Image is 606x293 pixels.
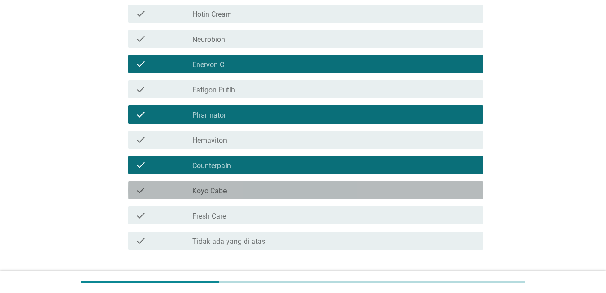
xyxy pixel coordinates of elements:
i: check [135,185,146,196]
label: Tidak ada yang di atas [192,237,265,246]
label: Hemaviton [192,136,227,145]
label: Pharmaton [192,111,228,120]
label: Koyo Cabe [192,187,227,196]
i: check [135,210,146,221]
i: check [135,84,146,95]
label: Fatigon Putih [192,86,235,95]
i: check [135,59,146,69]
label: Fresh Care [192,212,226,221]
label: Hotin Cream [192,10,232,19]
i: check [135,8,146,19]
i: check [135,109,146,120]
i: check [135,134,146,145]
i: check [135,33,146,44]
label: Counterpain [192,161,231,170]
label: Enervon C [192,60,224,69]
i: check [135,160,146,170]
i: check [135,235,146,246]
label: Neurobion [192,35,225,44]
